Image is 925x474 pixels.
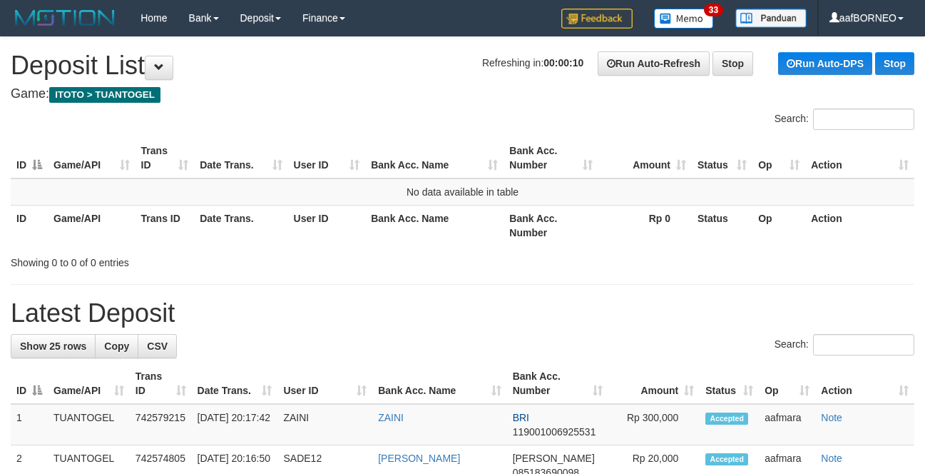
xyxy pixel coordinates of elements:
span: Show 25 rows [20,341,86,352]
td: [DATE] 20:17:42 [192,404,278,445]
a: Show 25 rows [11,334,96,358]
a: Note [821,453,842,464]
span: 33 [704,4,723,16]
span: [PERSON_NAME] [513,453,595,464]
th: Op [752,205,805,246]
h1: Deposit List [11,51,914,80]
span: Accepted [705,413,748,425]
td: ZAINI [277,404,372,445]
span: ITOTO > TUANTOGEL [49,87,160,103]
th: Date Trans.: activate to sort column ascending [192,363,278,404]
th: Bank Acc. Number: activate to sort column ascending [507,363,608,404]
input: Search: [813,109,914,130]
div: Showing 0 to 0 of 0 entries [11,250,374,270]
a: Stop [875,52,914,75]
th: Bank Acc. Number [504,205,598,246]
th: Bank Acc. Number: activate to sort column ascending [504,138,598,178]
th: User ID: activate to sort column ascending [288,138,366,178]
strong: 00:00:10 [543,57,583,69]
th: ID: activate to sort column descending [11,138,48,178]
th: Bank Acc. Name: activate to sort column ascending [372,363,506,404]
th: Game/API: activate to sort column ascending [48,138,136,178]
span: Refreshing in: [482,57,583,69]
th: Date Trans. [194,205,287,246]
label: Search: [775,334,914,355]
th: Action: activate to sort column ascending [815,363,914,404]
th: Bank Acc. Name [365,205,504,246]
a: Note [821,412,842,423]
a: Copy [95,334,138,358]
th: Game/API: activate to sort column ascending [48,363,130,404]
a: CSV [138,334,177,358]
th: Trans ID: activate to sort column ascending [130,363,192,404]
th: Status: activate to sort column ascending [700,363,759,404]
th: Op: activate to sort column ascending [752,138,805,178]
th: Trans ID: activate to sort column ascending [136,138,195,178]
th: User ID [288,205,366,246]
th: ID: activate to sort column descending [11,363,48,404]
th: Action [805,205,914,246]
span: BRI [513,412,529,423]
img: Feedback.jpg [561,9,633,29]
a: Stop [712,51,753,76]
th: ID [11,205,48,246]
a: Run Auto-Refresh [598,51,710,76]
h1: Latest Deposit [11,299,914,328]
th: Amount: activate to sort column ascending [608,363,700,404]
span: CSV [147,341,168,352]
th: Status [692,205,752,246]
td: No data available in table [11,178,914,206]
td: Rp 300,000 [608,404,700,445]
img: Button%20Memo.svg [654,9,714,29]
label: Search: [775,109,914,130]
td: 742579215 [130,404,192,445]
th: Trans ID [136,205,195,246]
a: ZAINI [378,412,404,423]
a: [PERSON_NAME] [378,453,460,464]
th: Date Trans.: activate to sort column ascending [194,138,287,178]
th: Op: activate to sort column ascending [759,363,815,404]
th: Status: activate to sort column ascending [692,138,752,178]
h4: Game: [11,87,914,101]
img: MOTION_logo.png [11,7,119,29]
td: aafmara [759,404,815,445]
img: panduan.png [735,9,807,28]
td: TUANTOGEL [48,404,130,445]
span: Copy 119001006925531 to clipboard [513,426,596,438]
th: Game/API [48,205,136,246]
input: Search: [813,334,914,355]
a: Run Auto-DPS [778,52,872,75]
th: Action: activate to sort column ascending [805,138,914,178]
th: Amount: activate to sort column ascending [598,138,692,178]
td: 1 [11,404,48,445]
span: Accepted [705,453,748,465]
th: User ID: activate to sort column ascending [277,363,372,404]
th: Bank Acc. Name: activate to sort column ascending [365,138,504,178]
th: Rp 0 [598,205,692,246]
span: Copy [104,341,129,352]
